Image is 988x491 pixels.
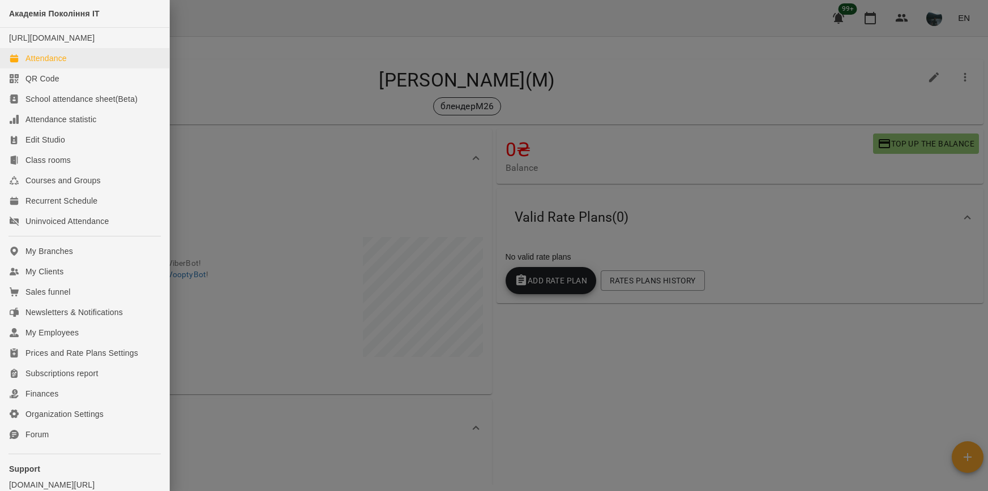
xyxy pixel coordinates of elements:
div: Forum [25,429,49,440]
a: [URL][DOMAIN_NAME] [9,33,95,42]
a: [DOMAIN_NAME][URL] [9,479,160,490]
div: School attendance sheet(Beta) [25,93,138,105]
div: Sales funnel [25,286,70,298]
div: Finances [25,388,58,399]
div: Organization Settings [25,408,104,420]
div: Edit Studio [25,134,65,145]
div: Uninvoiced Attendance [25,216,109,227]
div: Prices and Rate Plans Settings [25,347,138,359]
span: Академія Покоління ІТ [9,9,100,18]
div: Class rooms [25,154,71,166]
div: QR Code [25,73,59,84]
div: Attendance statistic [25,114,96,125]
p: Support [9,463,160,475]
div: My Clients [25,266,63,277]
div: Attendance [25,53,67,64]
div: Newsletters & Notifications [25,307,123,318]
div: Subscriptions report [25,368,99,379]
div: My Branches [25,245,73,257]
div: Recurrent Schedule [25,195,97,206]
div: My Employees [25,327,79,338]
div: Courses and Groups [25,175,101,186]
